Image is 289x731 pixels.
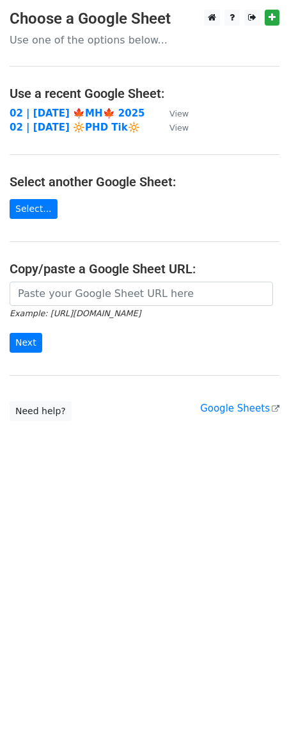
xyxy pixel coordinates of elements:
a: Google Sheets [200,403,279,414]
input: Paste your Google Sheet URL here [10,282,273,306]
input: Next [10,333,42,353]
h4: Use a recent Google Sheet: [10,86,279,101]
h4: Select another Google Sheet: [10,174,279,189]
h3: Choose a Google Sheet [10,10,279,28]
h4: Copy/paste a Google Sheet URL: [10,261,279,277]
small: View [169,109,189,118]
a: View [157,122,189,133]
a: View [157,108,189,119]
small: Example: [URL][DOMAIN_NAME] [10,309,141,318]
p: Use one of the options below... [10,33,279,47]
small: View [169,123,189,133]
a: Select... [10,199,58,219]
a: 02 | [DATE] 🔆PHD Tik🔆 [10,122,140,133]
a: Need help? [10,401,72,421]
a: 02 | [DATE] 🍁MH🍁 2025 [10,108,145,119]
